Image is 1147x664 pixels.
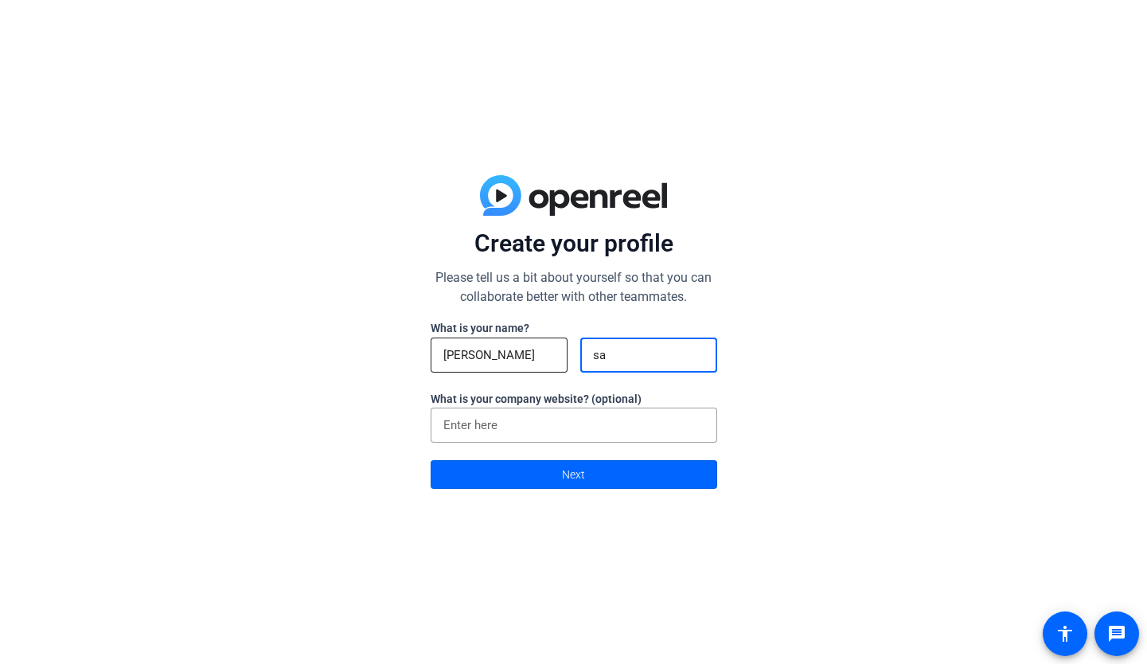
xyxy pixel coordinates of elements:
[443,346,555,365] input: First Name
[443,416,704,435] input: Enter here
[593,346,704,365] input: Last Name
[431,228,717,259] p: Create your profile
[431,322,529,334] label: What is your name?
[1107,624,1126,643] mat-icon: message
[1055,624,1075,643] mat-icon: accessibility
[431,268,717,307] p: Please tell us a bit about yourself so that you can collaborate better with other teammates.
[562,459,585,490] span: Next
[480,175,667,217] img: blue-gradient.svg
[431,460,717,489] button: Next
[431,393,642,405] label: What is your company website? (optional)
